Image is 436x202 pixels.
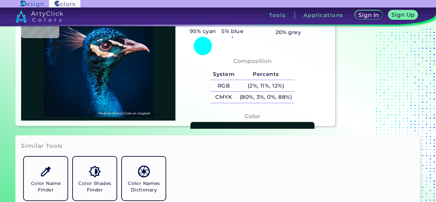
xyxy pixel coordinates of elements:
[356,11,381,19] a: Sign In
[233,56,272,66] h4: Composition
[359,13,378,18] h5: Sign In
[125,180,163,193] h5: Color Names Dictionary
[393,12,414,17] h5: Sign Up
[245,111,260,121] h4: Color
[211,92,237,103] h5: CMYK
[27,180,65,193] h5: Color Name Finder
[303,13,343,18] h3: Applications
[237,69,295,80] h5: Percents
[138,166,150,177] img: icon_color_names_dictionary.svg
[15,10,63,22] img: logo_artyclick_colors_white.svg
[237,92,295,103] h5: (80%, 3%, 0%, 88%)
[276,28,301,37] h5: 20% grey
[390,11,417,19] a: Sign Up
[187,27,219,36] h5: 95% cyan
[237,80,295,91] h5: (2%, 11%, 12%)
[211,80,237,91] h5: RGB
[89,166,101,177] img: icon_color_shades.svg
[269,13,286,18] h3: Tools
[211,69,237,80] h5: System
[40,166,52,177] img: icon_color_name_finder.svg
[21,1,44,7] img: ArtyClick Design logo
[76,180,114,193] h5: Color Shades Finder
[25,3,172,118] img: img_pavlin.jpg
[219,27,246,36] h5: 5% blue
